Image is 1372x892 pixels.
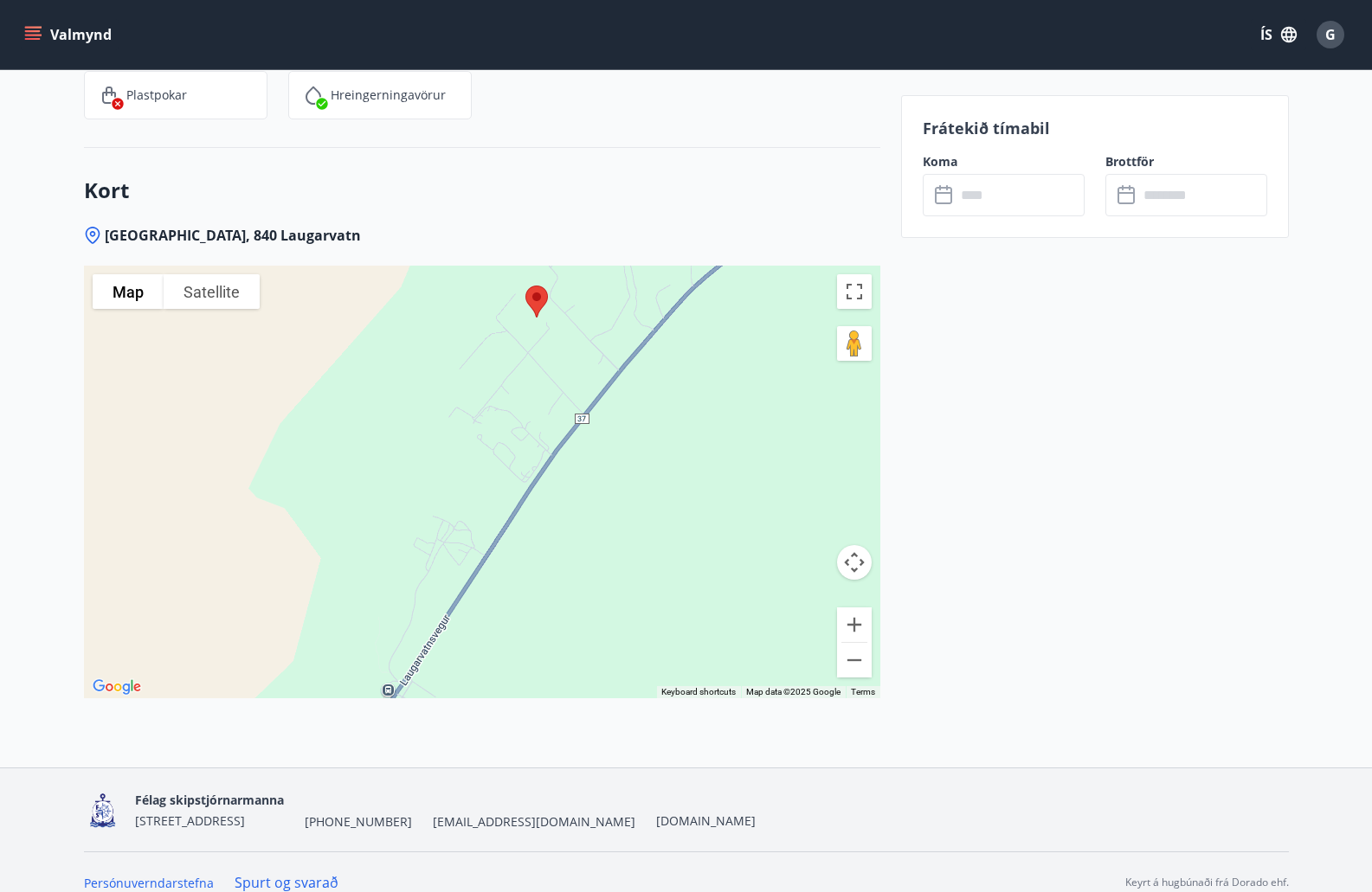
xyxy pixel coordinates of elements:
p: Frátekið tímabil [923,117,1267,139]
button: ÍS [1251,19,1306,50]
span: [PHONE_NUMBER] [305,813,412,831]
p: Keyrt á hugbúnaði frá Dorado ehf. [1125,875,1289,890]
button: G [1310,14,1351,55]
button: Map camera controls [837,545,872,580]
label: Brottför [1105,153,1267,170]
span: [GEOGRAPHIC_DATA], 840 Laugarvatn [105,226,361,245]
button: Keyboard shortcuts [661,686,736,698]
a: Spurt og svarað [235,873,338,892]
img: IEMZxl2UAX2uiPqnGqR2ECYTbkBjM7IGMvKNT7zJ.svg [303,85,324,106]
span: [EMAIL_ADDRESS][DOMAIN_NAME] [433,813,635,831]
p: Plastpokar [126,87,187,104]
button: Zoom out [837,643,872,677]
a: Terms (opens in new tab) [851,687,875,696]
span: G [1325,25,1336,44]
h3: Kort [84,176,880,205]
img: Google [88,676,145,698]
span: [STREET_ADDRESS] [135,812,245,829]
span: Map data ©2025 Google [746,687,841,696]
span: Félag skipstjórnarmanna [135,792,284,808]
button: Show street map [93,274,164,309]
button: Show satellite imagery [164,274,260,309]
button: Drag Pegman onto the map to open Street View [837,326,872,361]
p: Hreingerningavörur [331,87,446,104]
img: SlvAEwkhHzUr2WUcYfu25KskUF59LiO0z1AgpugR.svg [99,85,119,106]
a: [DOMAIN_NAME] [656,812,756,829]
button: Zoom in [837,607,872,642]
button: menu [21,19,119,50]
a: Persónuverndarstefna [84,875,214,891]
a: Open this area in Google Maps (opens a new window) [88,676,145,698]
label: Koma [923,153,1085,170]
img: 4fX9JWmG4twATeQ1ej6n556Sc8UHidsvxQtc86h8.png [84,792,121,829]
button: Toggle fullscreen view [837,274,872,309]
